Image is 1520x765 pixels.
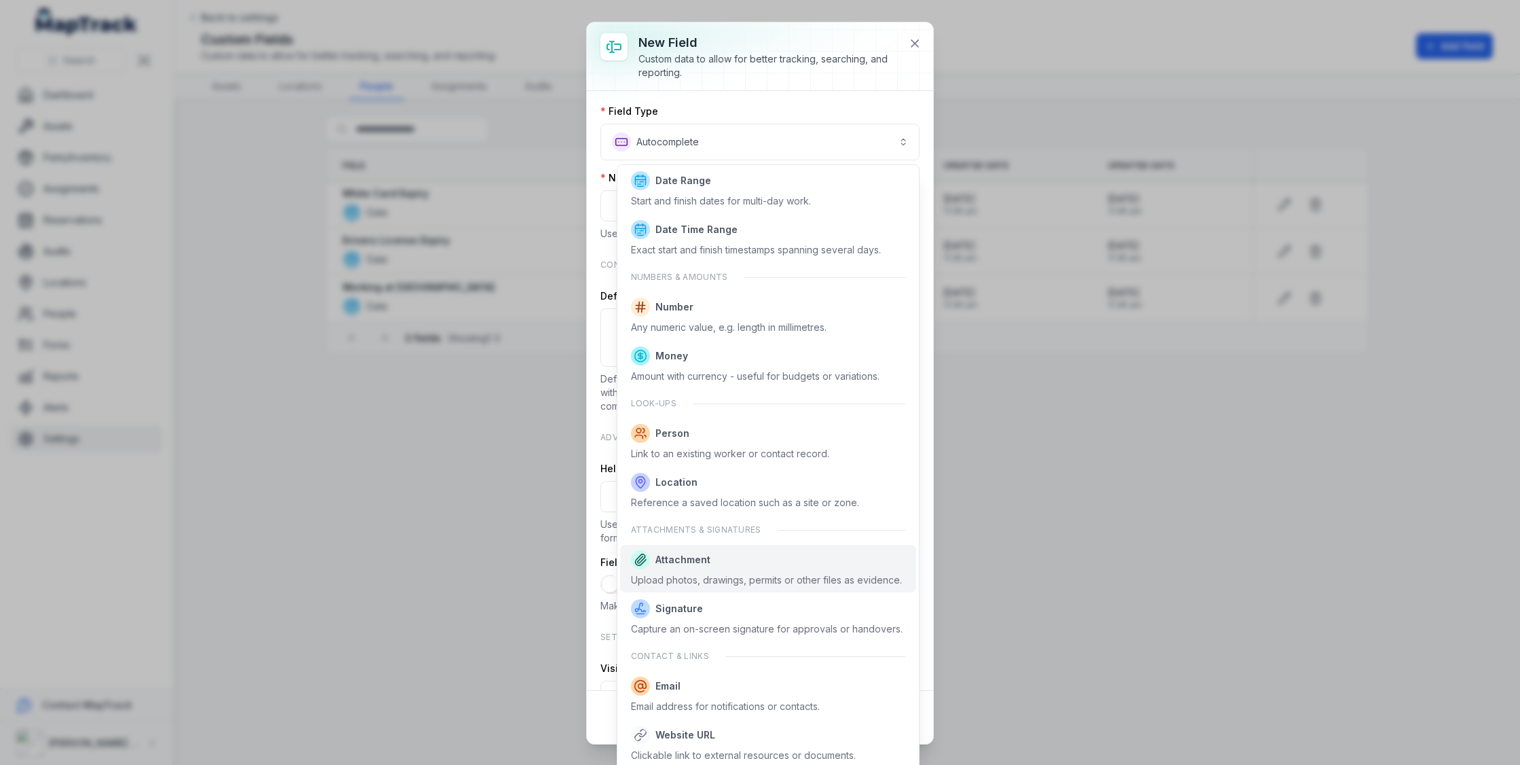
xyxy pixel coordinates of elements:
span: Email [655,679,681,693]
div: Link to an existing worker or contact record. [631,447,829,461]
div: Start and finish dates for multi-day work. [631,194,811,208]
div: Exact start and finish timestamps spanning several days. [631,243,881,257]
button: Autocomplete [600,124,920,160]
span: Number [655,300,693,314]
span: Date Time Range [655,223,738,236]
div: Capture an on-screen signature for approvals or handovers. [631,622,903,636]
div: Any numeric value, e.g. length in millimetres. [631,321,827,334]
div: Reference a saved location such as a site or zone. [631,496,859,510]
span: Signature [655,602,703,616]
div: Numbers & amounts [620,264,917,291]
div: Amount with currency - useful for budgets or variations. [631,370,880,383]
div: Contact & links [620,643,917,670]
div: Attachments & signatures [620,516,917,544]
span: Money [655,349,688,363]
span: Date Range [655,174,711,188]
div: Email address for notifications or contacts. [631,700,820,713]
span: Location [655,476,698,489]
div: Upload photos, drawings, permits or other files as evidence. [631,573,902,587]
span: Attachment [655,553,710,567]
div: Look-ups [620,390,917,417]
span: Person [655,427,689,440]
div: Clickable link to external resources or documents. [631,749,856,762]
span: Website URL [655,728,715,742]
